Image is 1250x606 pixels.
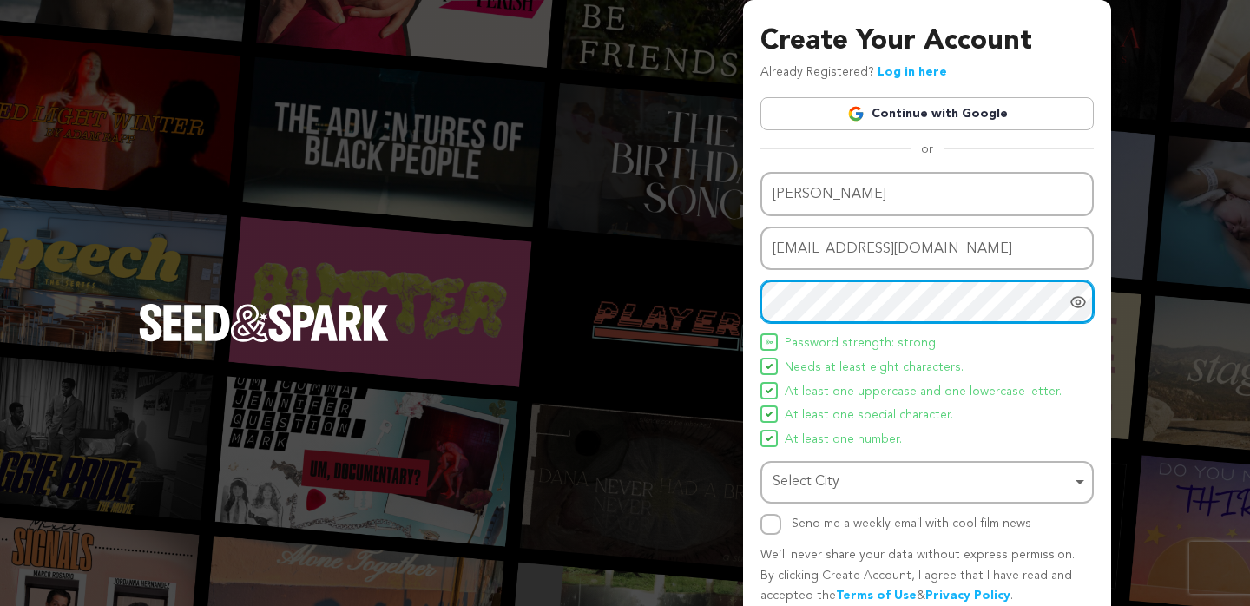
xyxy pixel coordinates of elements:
a: Privacy Policy [925,590,1010,602]
span: Needs at least eight characters. [785,358,964,379]
label: Send me a weekly email with cool film news [792,517,1031,530]
span: or [911,141,944,158]
a: Show password as plain text. Warning: this will display your password on the screen. [1069,293,1087,311]
img: Seed&Spark Icon [766,339,773,346]
img: Seed&Spark Icon [766,435,773,442]
img: Google logo [847,105,865,122]
span: At least one special character. [785,405,953,426]
a: Terms of Use [836,590,917,602]
h3: Create Your Account [760,21,1094,63]
div: Select City [773,470,1071,495]
img: Seed&Spark Icon [766,387,773,394]
input: Name [760,172,1094,216]
img: Seed&Spark Icon [766,363,773,370]
img: Seed&Spark Logo [139,304,389,342]
p: Already Registered? [760,63,947,83]
img: Seed&Spark Icon [766,411,773,418]
a: Continue with Google [760,97,1094,130]
span: At least one uppercase and one lowercase letter. [785,382,1062,403]
span: Password strength: strong [785,333,936,354]
span: At least one number. [785,430,902,451]
input: Email address [760,227,1094,271]
a: Seed&Spark Homepage [139,304,389,377]
a: Log in here [878,66,947,78]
